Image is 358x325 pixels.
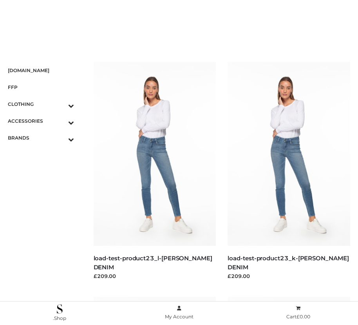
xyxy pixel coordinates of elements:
[8,83,74,92] span: FFP
[8,96,74,113] a: CLOTHINGToggle Submenu
[8,62,74,79] a: [DOMAIN_NAME]
[286,314,310,320] span: Cart
[8,129,74,146] a: BRANDSToggle Submenu
[47,113,74,129] button: Toggle Submenu
[297,314,300,320] span: £
[8,116,74,125] span: ACCESSORIES
[165,314,193,320] span: My Account
[8,113,74,129] a: ACCESSORIESToggle Submenu
[47,96,74,113] button: Toggle Submenu
[119,304,239,321] a: My Account
[53,315,66,321] span: .Shop
[47,129,74,146] button: Toggle Submenu
[228,272,350,280] div: £209.00
[297,314,310,320] bdi: 0.00
[57,304,63,314] img: .Shop
[8,79,74,96] a: FFP
[94,272,216,280] div: £209.00
[94,254,212,271] a: load-test-product23_l-[PERSON_NAME] DENIM
[8,100,74,109] span: CLOTHING
[228,254,349,271] a: load-test-product23_k-[PERSON_NAME] DENIM
[8,66,74,75] span: [DOMAIN_NAME]
[239,304,358,321] a: Cart£0.00
[8,133,74,142] span: BRANDS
